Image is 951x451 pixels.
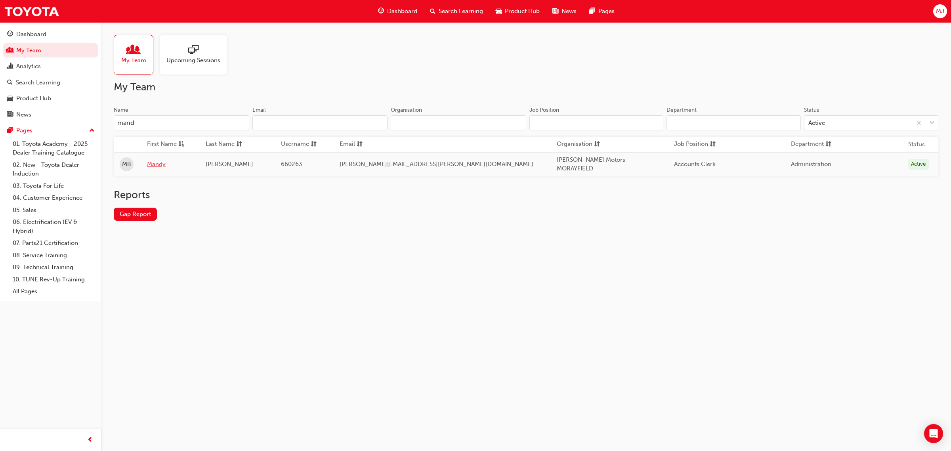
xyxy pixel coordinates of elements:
[489,3,546,19] a: car-iconProduct Hub
[311,140,317,149] span: sorting-icon
[10,237,98,249] a: 07. Parts21 Certification
[3,75,98,90] a: Search Learning
[791,161,831,168] span: Administration
[496,6,502,16] span: car-icon
[3,43,98,58] a: My Team
[557,140,600,149] button: Organisationsorting-icon
[7,63,13,70] span: chart-icon
[552,6,558,16] span: news-icon
[3,59,98,74] a: Analytics
[10,285,98,298] a: All Pages
[252,106,266,114] div: Email
[10,204,98,216] a: 05. Sales
[178,140,184,149] span: asc-icon
[188,45,199,56] span: sessionType_ONLINE_URL-icon
[114,208,157,221] a: Gap Report
[87,435,93,445] span: prev-icon
[114,106,128,114] div: Name
[583,3,621,19] a: pages-iconPages
[710,140,716,149] span: sorting-icon
[281,161,302,168] span: 660263
[505,7,540,16] span: Product Hub
[666,106,697,114] div: Department
[114,81,938,94] h2: My Team
[252,115,388,130] input: Email
[387,7,417,16] span: Dashboard
[933,4,947,18] button: MJ
[7,47,13,54] span: people-icon
[340,140,355,149] span: Email
[3,91,98,106] a: Product Hub
[3,123,98,138] button: Pages
[598,7,615,16] span: Pages
[122,160,131,169] span: MB
[10,138,98,159] a: 01. Toyota Academy - 2025 Dealer Training Catalogue
[16,62,41,71] div: Analytics
[3,27,98,42] a: Dashboard
[147,140,177,149] span: First Name
[121,56,146,65] span: My Team
[666,115,801,130] input: Department
[594,140,600,149] span: sorting-icon
[378,6,384,16] span: guage-icon
[674,140,708,149] span: Job Position
[206,140,235,149] span: Last Name
[114,189,938,201] h2: Reports
[340,140,383,149] button: Emailsorting-icon
[160,35,233,75] a: Upcoming Sessions
[791,140,835,149] button: Departmentsorting-icon
[10,159,98,180] a: 02. New - Toyota Dealer Induction
[808,118,825,128] div: Active
[561,7,577,16] span: News
[674,161,716,168] span: Accounts Clerk
[529,115,664,130] input: Job Position
[16,126,32,135] div: Pages
[128,45,139,56] span: people-icon
[439,7,483,16] span: Search Learning
[4,2,59,20] img: Trak
[16,94,51,103] div: Product Hub
[391,115,526,130] input: Organisation
[557,140,592,149] span: Organisation
[804,106,819,114] div: Status
[936,7,944,16] span: MJ
[10,261,98,273] a: 09. Technical Training
[281,140,309,149] span: Username
[114,35,160,75] a: My Team
[825,140,831,149] span: sorting-icon
[166,56,220,65] span: Upcoming Sessions
[3,25,98,123] button: DashboardMy TeamAnalyticsSearch LearningProduct HubNews
[424,3,489,19] a: search-iconSearch Learning
[589,6,595,16] span: pages-icon
[7,79,13,86] span: search-icon
[791,140,824,149] span: Department
[529,106,559,114] div: Job Position
[391,106,422,114] div: Organisation
[16,30,46,39] div: Dashboard
[7,95,13,102] span: car-icon
[7,127,13,134] span: pages-icon
[16,78,60,87] div: Search Learning
[546,3,583,19] a: news-iconNews
[924,424,943,443] div: Open Intercom Messenger
[10,216,98,237] a: 06. Electrification (EV & Hybrid)
[430,6,435,16] span: search-icon
[908,140,925,149] th: Status
[10,273,98,286] a: 10. TUNE Rev-Up Training
[929,118,935,128] span: down-icon
[114,115,249,130] input: Name
[206,161,253,168] span: [PERSON_NAME]
[147,160,194,169] a: Mandy
[89,126,95,136] span: up-icon
[7,31,13,38] span: guage-icon
[10,180,98,192] a: 03. Toyota For Life
[236,140,242,149] span: sorting-icon
[10,249,98,262] a: 08. Service Training
[372,3,424,19] a: guage-iconDashboard
[281,140,325,149] button: Usernamesorting-icon
[3,107,98,122] a: News
[10,192,98,204] a: 04. Customer Experience
[7,111,13,118] span: news-icon
[340,161,533,168] span: [PERSON_NAME][EMAIL_ADDRESS][PERSON_NAME][DOMAIN_NAME]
